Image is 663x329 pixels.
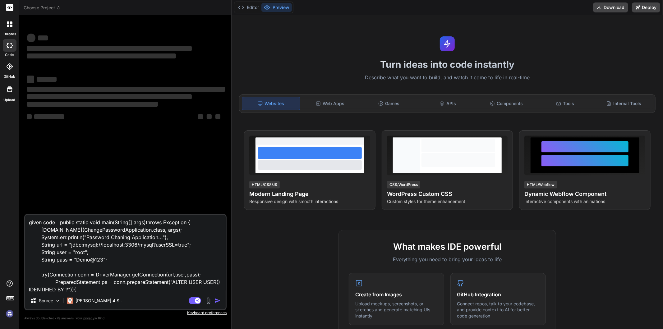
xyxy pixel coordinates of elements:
img: signin [4,308,15,319]
span: ‌ [27,46,192,51]
button: Deploy [632,2,660,12]
button: Download [593,2,628,12]
p: Connect repos, talk to your codebase, and provide context to AI for better code generation [457,301,539,319]
h1: Turn ideas into code instantly [235,59,659,70]
span: ‌ [27,53,176,58]
h4: WordPress Custom CSS [387,190,508,198]
span: privacy [83,316,94,320]
span: Choose Project [24,5,61,11]
span: ‌ [27,102,158,107]
h4: Create from Images [355,291,438,298]
img: attachment [205,297,212,304]
div: Internal Tools [595,97,653,110]
div: HTML/Webflow [524,181,557,188]
p: Custom styles for theme enhancement [387,198,508,205]
p: Interactive components with animations [524,198,645,205]
p: Responsive design with smooth interactions [249,198,370,205]
label: Upload [4,97,16,103]
div: Components [478,97,535,110]
span: ‌ [207,114,212,119]
span: ‌ [34,114,64,119]
p: Keyboard preferences [24,310,227,315]
button: Editor [236,3,261,12]
span: ‌ [215,114,220,119]
h4: GitHub Integration [457,291,539,298]
span: ‌ [38,35,48,40]
p: [PERSON_NAME] 4 S.. [76,298,122,304]
span: ‌ [27,114,32,119]
div: CSS/WordPress [387,181,420,188]
label: threads [3,31,16,37]
span: ‌ [27,94,192,99]
h4: Dynamic Webflow Component [524,190,645,198]
label: GitHub [4,74,15,79]
span: ‌ [27,76,34,83]
p: Source [39,298,53,304]
p: Describe what you want to build, and watch it come to life in real-time [235,74,659,82]
div: HTML/CSS/JS [249,181,280,188]
span: ‌ [27,34,35,42]
p: Always double-check its answers. Your in Bind [24,315,227,321]
div: Websites [242,97,300,110]
div: Tools [536,97,594,110]
span: ‌ [198,114,203,119]
h4: Modern Landing Page [249,190,370,198]
textarea: given code public static void main(String[] args)throws Exception { [DOMAIN_NAME](ChangePasswordA... [25,215,226,292]
span: ‌ [27,87,225,92]
h2: What makes IDE powerful [349,240,546,253]
div: Web Apps [302,97,359,110]
p: Everything you need to bring your ideas to life [349,256,546,263]
img: Pick Models [55,298,60,304]
label: code [5,52,14,58]
span: ‌ [37,77,57,82]
div: APIs [419,97,477,110]
p: Upload mockups, screenshots, or sketches and generate matching UIs instantly [355,301,438,319]
img: icon [214,298,221,304]
img: Claude 4 Sonnet [67,298,73,304]
button: Preview [261,3,292,12]
div: Games [360,97,418,110]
